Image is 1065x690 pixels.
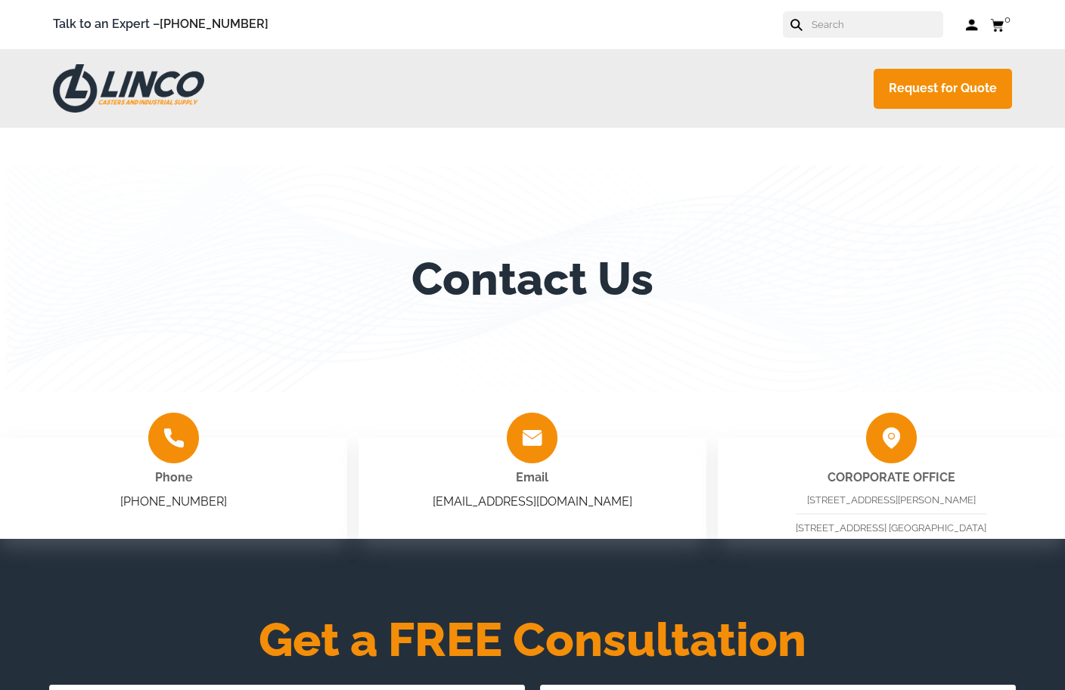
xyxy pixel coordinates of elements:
[827,470,955,484] strong: COROPORATE OFFICE
[516,470,548,484] span: Email
[53,64,204,113] img: LINCO CASTERS & INDUSTRIAL SUPPLY
[874,69,1012,109] a: Request for Quote
[807,494,976,506] span: [STREET_ADDRESS][PERSON_NAME]
[1004,14,1011,25] span: 0
[120,494,227,509] a: [PHONE_NUMBER]
[796,522,986,534] span: [STREET_ADDRESS] [GEOGRAPHIC_DATA]
[507,413,557,463] img: group-2008.png
[966,17,979,32] a: Log in
[866,413,917,463] img: group-2010.png
[411,252,654,305] h1: Contact Us
[433,494,632,509] a: [EMAIL_ADDRESS][DOMAIN_NAME]
[53,14,269,35] span: Talk to an Expert –
[810,11,943,38] input: Search
[990,15,1012,34] a: 0
[38,622,1027,658] h2: Get a FREE Consultation
[148,413,199,463] img: group-2009.png
[160,17,269,31] a: [PHONE_NUMBER]
[155,470,193,484] span: Phone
